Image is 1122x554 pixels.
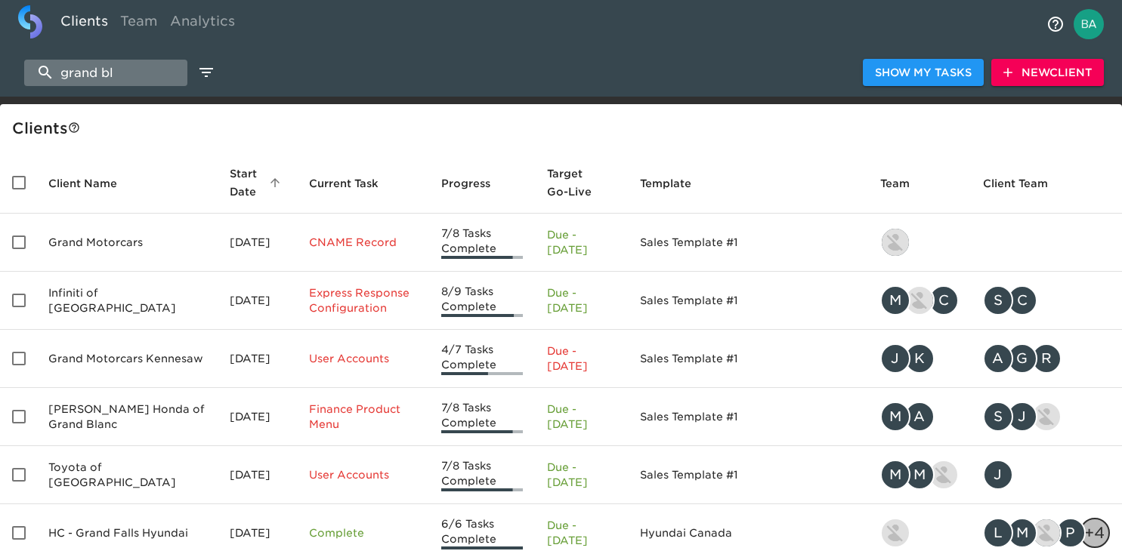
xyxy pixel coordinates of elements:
div: admin@grandmotorcars.com, grandmotorcars1860@gmail.com, rummybhullar@gmail.com [983,343,1110,374]
a: Clients [54,5,114,42]
img: logo [18,5,42,38]
span: Target Go-Live [547,165,616,201]
p: Due - [DATE] [547,343,616,374]
div: M [880,285,910,315]
div: R [1031,343,1062,374]
div: jadams@toyotaofgrandrapids.com [983,460,1110,490]
td: 7/8 Tasks Complete [429,446,535,504]
a: Analytics [164,5,241,42]
p: CNAME Record [309,235,417,250]
img: kevin.lo@roadster.com [1033,403,1060,430]
div: S [983,285,1013,315]
p: Finance Product Menu [309,402,417,432]
span: Team [880,174,929,192]
div: mike.crothers@roadster.com, andrew.pargoff@roadster.com [880,402,959,432]
td: 4/7 Tasks Complete [429,330,535,388]
span: Template [640,174,711,192]
td: Grand Motorcars Kennesaw [36,330,218,388]
div: Luc@shiftautogroup.ca, meagan.provencher@roadster.com, ryan.lattimore@roadster.com, paul.tansey@r... [983,518,1110,548]
p: Express Response Configuration [309,285,417,315]
div: A [904,402,935,432]
td: [DATE] [218,272,297,330]
p: Due - [DATE] [547,518,616,548]
p: Due - [DATE] [547,402,616,432]
input: search [24,60,187,86]
div: steve.phillips@alserra.com, john.pearson@alserra.com, kevin.lo@roadster.com [983,402,1110,432]
button: notifications [1037,6,1074,42]
td: [DATE] [218,446,297,504]
div: J [880,343,910,374]
p: Due - [DATE] [547,460,616,490]
button: NewClient [991,59,1104,87]
span: Progress [441,174,510,192]
td: Infiniti of [GEOGRAPHIC_DATA] [36,272,218,330]
td: Sales Template #1 [628,272,868,330]
span: Start Date [230,165,285,201]
td: Sales Template #1 [628,388,868,446]
span: This is the next Task in this Hub that should be completed [309,174,379,192]
div: + 4 [1080,518,1110,548]
div: shoek@infinitiofgrandrapids.com, cressell@infinitiofgrandrapids.com [983,285,1110,315]
div: M [880,460,910,490]
div: S [983,402,1013,432]
span: New Client [1003,63,1092,82]
img: ryan.lattimore@roadster.com [1033,519,1060,546]
p: Due - [DATE] [547,285,616,315]
div: Client s [12,116,1116,140]
img: kevin.lo@roadster.com [930,461,957,488]
td: Grand Motorcars [36,214,218,272]
div: M [1007,518,1037,548]
td: Sales Template #1 [628,446,868,504]
p: Due - [DATE] [547,227,616,257]
div: C [1007,285,1037,315]
span: Calculated based on the start date and the duration of all Tasks contained in this Hub. [547,165,596,201]
p: Complete [309,525,417,540]
button: Show My Tasks [863,59,984,87]
div: lowell@roadster.com [880,227,959,257]
div: austin@roadster.com [880,518,959,548]
img: austin@roadster.com [882,519,909,546]
td: [PERSON_NAME] Honda of Grand Blanc [36,388,218,446]
img: Profile [1074,9,1104,39]
button: edit [193,60,219,85]
div: mike.crothers@roadster.com, kevin.lo@roadster.com, cheung.gregory@roadster.com [880,285,959,315]
p: User Accounts [309,351,417,366]
div: K [904,343,935,374]
div: P [1056,518,1086,548]
div: M [904,460,935,490]
img: lowell@roadster.com [882,229,909,256]
td: [DATE] [218,388,297,446]
div: justin.gervais@roadster.com, kevin.dodt@roadster.com [880,343,959,374]
svg: This is a list of all of your clients and clients shared with you [68,122,80,134]
p: User Accounts [309,467,417,482]
span: Client Name [48,174,137,192]
td: 7/8 Tasks Complete [429,388,535,446]
span: Current Task [309,174,398,192]
div: J [1007,402,1037,432]
td: 8/9 Tasks Complete [429,272,535,330]
td: Sales Template #1 [628,330,868,388]
div: J [983,460,1013,490]
td: [DATE] [218,214,297,272]
div: C [929,285,959,315]
td: Sales Template #1 [628,214,868,272]
div: G [1007,343,1037,374]
img: kevin.lo@roadster.com [906,287,933,314]
div: M [880,402,910,432]
td: Toyota of [GEOGRAPHIC_DATA] [36,446,218,504]
span: Client Team [983,174,1068,192]
div: L [983,518,1013,548]
div: mike.crothers@roadster.com, mitch.mccaige@roadster.com, kevin.lo@roadster.com [880,460,959,490]
td: 7/8 Tasks Complete [429,214,535,272]
div: A [983,343,1013,374]
a: Team [114,5,164,42]
td: [DATE] [218,330,297,388]
span: Show My Tasks [875,63,972,82]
